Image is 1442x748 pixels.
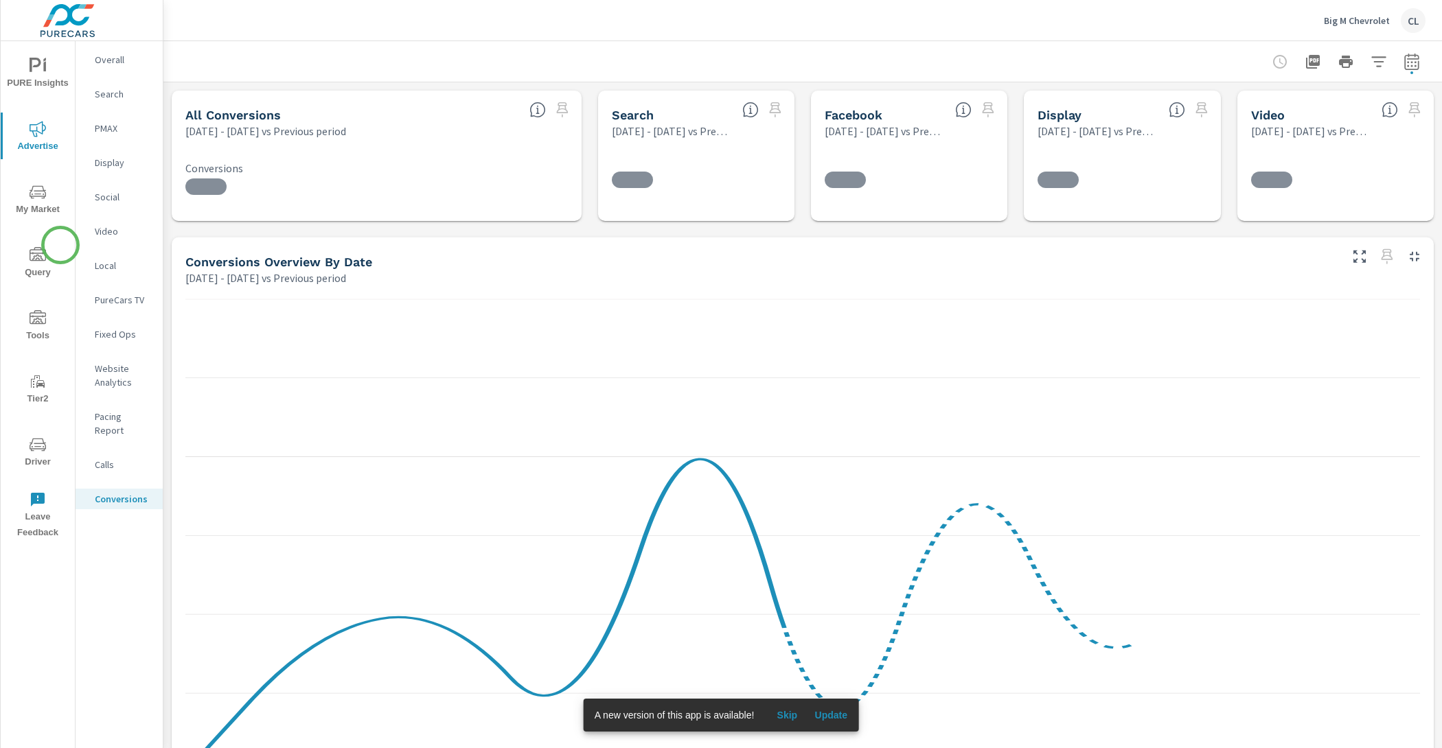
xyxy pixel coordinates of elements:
span: Skip [770,709,803,721]
p: Local [95,259,152,272]
button: Make Fullscreen [1349,246,1371,268]
p: Fixed Ops [95,327,152,341]
p: Video [95,224,152,238]
div: Fixed Ops [76,324,163,344]
span: Leave Feedback [5,491,71,541]
span: Tier2 [5,373,71,407]
div: Search [76,84,163,104]
div: Overall [76,49,163,70]
div: Display [76,152,163,173]
button: Apply Filters [1365,48,1393,75]
p: PureCars TV [95,293,152,307]
h5: Facebook [825,108,882,122]
div: Calls [76,454,163,475]
p: Pacing Report [95,410,152,437]
p: [DATE] - [DATE] vs Previous period [185,270,346,286]
h5: Display [1038,108,1081,122]
span: Driver [5,436,71,470]
h5: All Conversions [185,108,281,122]
div: nav menu [1,41,75,546]
h5: Search [612,108,654,122]
div: PureCars TV [76,290,163,310]
span: Video Conversions include Actions, Leads and Unmapped Conversions [1382,102,1398,118]
button: Update [809,704,853,726]
span: PURE Insights [5,58,71,91]
h5: Conversions Overview By Date [185,255,372,269]
span: Advertise [5,121,71,154]
span: Select a preset date range to save this widget [764,99,786,121]
button: "Export Report to PDF" [1299,48,1327,75]
div: Conversions [76,489,163,509]
button: Skip [765,704,809,726]
div: Social [76,187,163,207]
p: Search [95,87,152,101]
p: Conversions [95,492,152,506]
div: Pacing Report [76,406,163,441]
span: A new version of this app is available! [595,710,755,721]
span: All conversions reported from Facebook with duplicates filtered out [955,102,972,118]
span: Search Conversions include Actions, Leads and Unmapped Conversions. [742,102,759,118]
span: Select a preset date range to save this widget [551,99,573,121]
button: Print Report [1332,48,1360,75]
p: PMAX [95,121,152,135]
span: Select a preset date range to save this widget [1376,246,1398,268]
p: [DATE] - [DATE] vs Previous period [825,123,944,139]
p: [DATE] - [DATE] vs Previous period [612,123,731,139]
p: Overall [95,53,152,67]
div: Video [76,221,163,242]
span: Select a preset date range to save this widget [1191,99,1213,121]
div: Website Analytics [76,358,163,393]
p: Conversions [185,161,568,175]
div: CL [1401,8,1426,33]
span: My Market [5,184,71,218]
span: Tools [5,310,71,344]
p: Website Analytics [95,362,152,389]
p: Social [95,190,152,204]
button: Minimize Widget [1404,246,1426,268]
p: Display [95,156,152,170]
div: Local [76,255,163,276]
span: All Conversions include Actions, Leads and Unmapped Conversions [529,102,546,118]
div: PMAX [76,118,163,139]
p: Calls [95,458,152,471]
button: Select Date Range [1398,48,1426,75]
span: Select a preset date range to save this widget [977,99,999,121]
span: Query [5,247,71,281]
p: [DATE] - [DATE] vs Previous period [185,123,346,139]
h5: Video [1251,108,1285,122]
p: Big M Chevrolet [1324,14,1390,27]
span: Select a preset date range to save this widget [1404,99,1426,121]
span: Update [814,709,847,721]
p: [DATE] - [DATE] vs Previous period [1251,123,1371,139]
p: [DATE] - [DATE] vs Previous period [1038,123,1157,139]
span: Display Conversions include Actions, Leads and Unmapped Conversions [1169,102,1185,118]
